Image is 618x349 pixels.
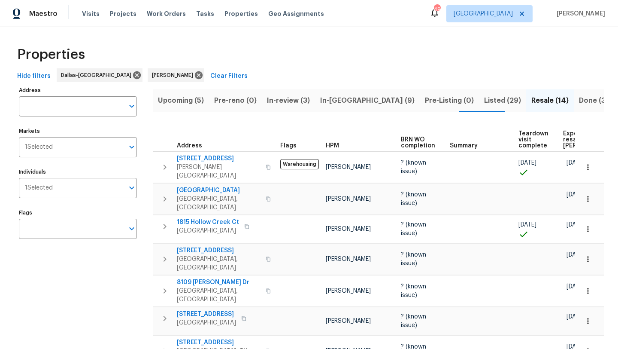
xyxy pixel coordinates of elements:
span: 8109 [PERSON_NAME] Dr [177,278,261,287]
span: Teardown visit complete [518,131,548,149]
span: ? (known issue) [401,192,426,206]
button: Open [126,223,138,235]
span: Hide filters [17,71,51,82]
span: Properties [17,50,85,59]
span: ? (known issue) [401,314,426,328]
span: ? (known issue) [401,160,426,174]
span: Geo Assignments [268,9,324,18]
span: [GEOGRAPHIC_DATA], [GEOGRAPHIC_DATA] [177,195,261,212]
div: Dallas-[GEOGRAPHIC_DATA] [57,68,142,82]
span: [DATE] [566,314,585,320]
span: [DATE] [566,192,585,198]
span: Work Orders [147,9,186,18]
span: Flags [280,143,297,149]
button: Open [126,100,138,112]
span: [PERSON_NAME] [326,318,371,324]
span: [STREET_ADDRESS] [177,310,236,318]
span: [PERSON_NAME] [326,256,371,262]
span: Done (367) [579,95,617,107]
span: [DATE] [566,222,585,228]
span: 1815 Hollow Creek Ct [177,218,239,227]
span: [PERSON_NAME] [152,71,197,80]
span: [GEOGRAPHIC_DATA], [GEOGRAPHIC_DATA] [177,255,261,272]
span: [GEOGRAPHIC_DATA], [GEOGRAPHIC_DATA] [177,287,261,304]
button: Open [126,182,138,194]
span: [PERSON_NAME] [326,164,371,170]
label: Individuals [19,169,137,174]
span: Summary [450,143,478,149]
label: Markets [19,129,137,134]
span: Upcoming (5) [158,95,204,107]
span: [GEOGRAPHIC_DATA] [177,318,236,327]
button: Clear Filters [207,68,251,84]
div: 49 [434,5,440,14]
span: Resale (14) [531,95,569,107]
span: [GEOGRAPHIC_DATA] [177,227,239,235]
button: Hide filters [14,68,54,84]
span: Expected resale [PERSON_NAME] [563,131,612,149]
span: [STREET_ADDRESS] [177,246,261,255]
span: [DATE] [566,160,585,166]
span: BRN WO completion [401,137,435,149]
span: [PERSON_NAME] [553,9,605,18]
span: HPM [326,143,339,149]
span: Dallas-[GEOGRAPHIC_DATA] [61,71,135,80]
span: Tasks [196,11,214,17]
span: In-review (3) [267,95,310,107]
span: Address [177,143,202,149]
span: Properties [224,9,258,18]
span: [DATE] [566,284,585,290]
span: 1 Selected [25,184,53,192]
span: Warehousing [280,159,319,169]
span: Pre-reno (0) [214,95,257,107]
span: Projects [110,9,136,18]
span: [STREET_ADDRESS] [177,338,261,347]
div: [PERSON_NAME] [148,68,204,82]
span: ? (known issue) [401,284,426,298]
span: Pre-Listing (0) [425,95,474,107]
span: Visits [82,9,100,18]
span: [PERSON_NAME][GEOGRAPHIC_DATA] [177,163,261,180]
span: In-[GEOGRAPHIC_DATA] (9) [320,95,415,107]
span: [DATE] [518,160,536,166]
span: [DATE] [566,252,585,258]
span: Maestro [29,9,58,18]
span: [DATE] [518,222,536,228]
span: [PERSON_NAME] [326,226,371,232]
span: Clear Filters [210,71,248,82]
span: [PERSON_NAME] [326,196,371,202]
span: ? (known issue) [401,252,426,266]
span: [PERSON_NAME] [326,288,371,294]
span: Listed (29) [484,95,521,107]
span: [GEOGRAPHIC_DATA] [454,9,513,18]
button: Open [126,141,138,153]
span: [GEOGRAPHIC_DATA] [177,186,261,195]
span: ? (known issue) [401,222,426,236]
span: 1 Selected [25,144,53,151]
label: Flags [19,210,137,215]
label: Address [19,88,137,93]
span: [STREET_ADDRESS] [177,154,261,163]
